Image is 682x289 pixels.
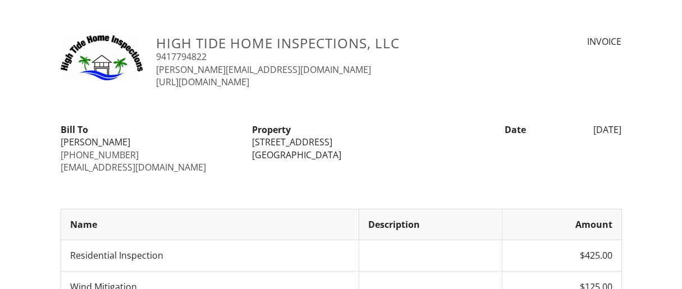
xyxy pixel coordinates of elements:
th: Amount [502,209,621,240]
div: INVOICE [491,35,621,48]
div: [DATE] [533,123,629,136]
h3: High Tide Home Inspections, LLC [156,35,478,51]
a: [EMAIL_ADDRESS][DOMAIN_NAME] [61,161,206,173]
a: [URL][DOMAIN_NAME] [156,76,249,88]
div: [PERSON_NAME] [61,136,239,148]
img: LOGO.jpg [61,35,143,80]
strong: Bill To [61,123,88,136]
a: 9417794822 [156,51,207,63]
div: [STREET_ADDRESS] [252,136,430,148]
th: Description [359,209,502,240]
strong: Property [252,123,291,136]
td: Residential Inspection [61,240,359,271]
a: [PERSON_NAME][EMAIL_ADDRESS][DOMAIN_NAME] [156,63,371,76]
a: [PHONE_NUMBER] [61,149,139,161]
div: [GEOGRAPHIC_DATA] [252,149,430,161]
th: Name [61,209,359,240]
td: $425.00 [502,240,621,271]
div: Date [437,123,533,136]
